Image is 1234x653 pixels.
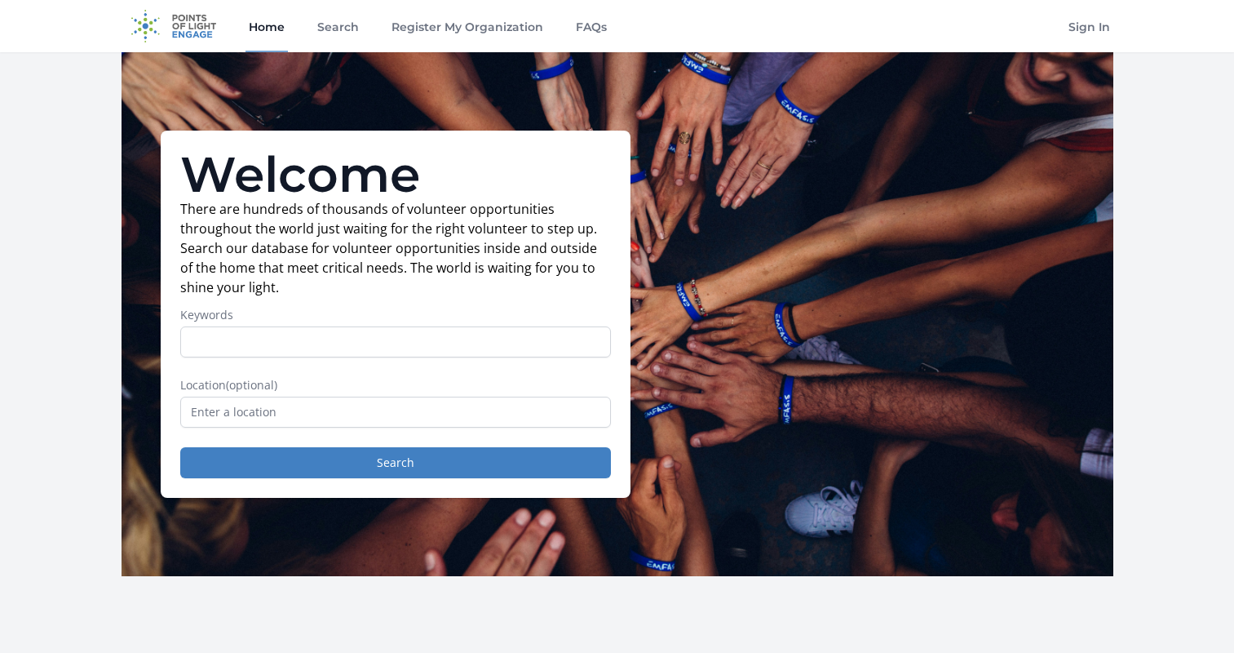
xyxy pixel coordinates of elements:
p: There are hundreds of thousands of volunteer opportunities throughout the world just waiting for ... [180,199,611,297]
span: (optional) [226,377,277,393]
button: Search [180,447,611,478]
input: Enter a location [180,397,611,428]
label: Keywords [180,307,611,323]
h1: Welcome [180,150,611,199]
label: Location [180,377,611,393]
